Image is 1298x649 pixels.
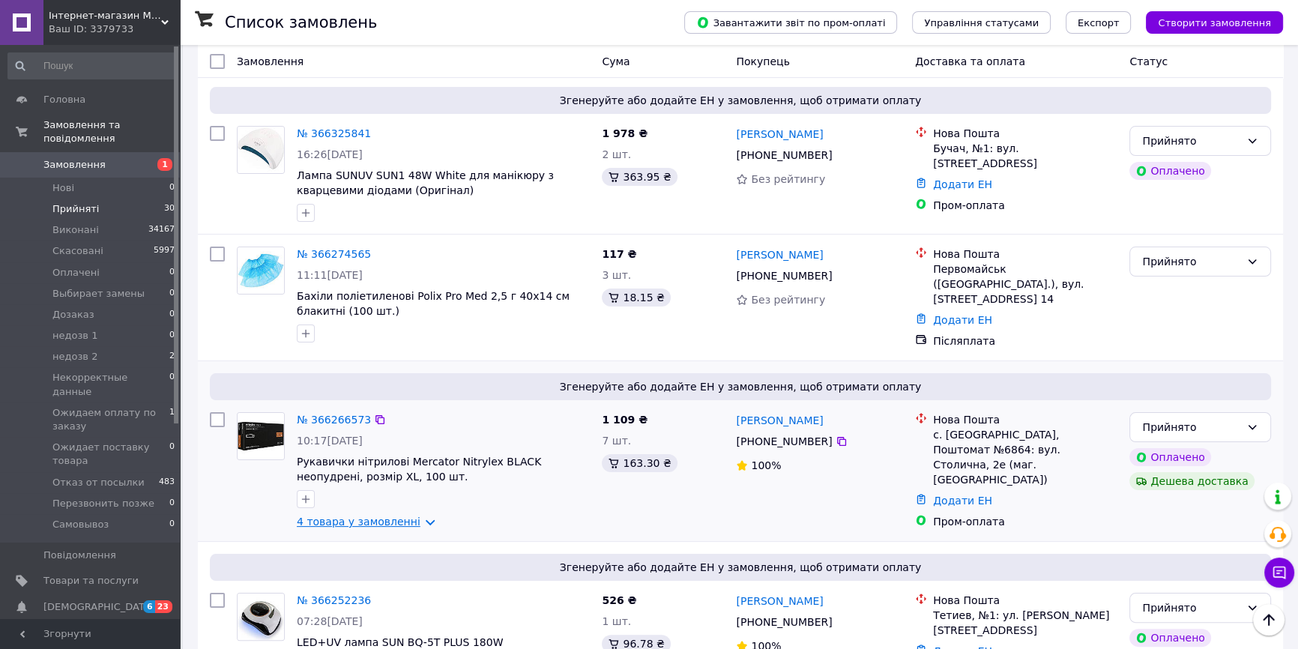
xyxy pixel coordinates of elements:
[602,168,677,186] div: 363.95 ₴
[52,329,97,342] span: недозв 1
[169,308,175,322] span: 0
[1129,55,1168,67] span: Статус
[933,427,1117,487] div: с. [GEOGRAPHIC_DATA], Поштомат №6864: вул. Столична, 2е (маг. [GEOGRAPHIC_DATA])
[924,17,1039,28] span: Управління статусами
[602,289,670,307] div: 18.15 ₴
[52,223,99,237] span: Виконані
[238,127,284,173] img: Фото товару
[297,414,371,426] a: № 366266573
[169,371,175,398] span: 0
[1146,11,1283,34] button: Створити замовлення
[155,600,172,613] span: 23
[216,379,1265,394] span: Згенеруйте або додайте ЕН у замовлення, щоб отримати оплату
[1253,604,1285,636] button: Наверх
[933,514,1117,529] div: Пром-оплата
[237,412,285,460] a: Фото товару
[736,55,789,67] span: Покупець
[602,615,631,627] span: 1 шт.
[154,244,175,258] span: 5997
[238,594,284,640] img: Фото товару
[43,549,116,562] span: Повідомлення
[49,22,180,36] div: Ваш ID: 3379733
[237,126,285,174] a: Фото товару
[933,262,1117,307] div: Первомайськ ([GEOGRAPHIC_DATA].), вул. [STREET_ADDRESS] 14
[733,431,835,452] div: [PHONE_NUMBER]
[297,516,420,528] a: 4 товара у замовленні
[933,412,1117,427] div: Нова Пошта
[736,413,823,428] a: [PERSON_NAME]
[237,247,285,295] a: Фото товару
[169,287,175,301] span: 0
[143,600,155,613] span: 6
[52,266,100,280] span: Оплачені
[169,329,175,342] span: 0
[237,593,285,641] a: Фото товару
[297,248,371,260] a: № 366274565
[169,266,175,280] span: 0
[297,456,541,483] a: Рукавички нітрилові Mercator Nitrylex BLACK неопудрені, розмір XL, 100 шт.
[297,169,554,196] a: Лампа SUNUV SUN1 48W White для манікюру з кварцевими діодами (Оригінал)
[52,181,74,195] span: Нові
[1129,162,1210,180] div: Оплачено
[157,158,172,171] span: 1
[602,248,636,260] span: 117 ₴
[602,148,631,160] span: 2 шт.
[1142,253,1240,270] div: Прийнято
[43,574,139,588] span: Товари та послуги
[43,158,106,172] span: Замовлення
[1142,600,1240,616] div: Прийнято
[43,118,180,145] span: Замовлення та повідомлення
[238,413,284,459] img: Фото товару
[933,495,992,507] a: Додати ЕН
[733,265,835,286] div: [PHONE_NUMBER]
[297,636,503,648] a: LED+UV лампа SUN BQ-5T PLUS 180W
[159,476,175,489] span: 483
[1129,448,1210,466] div: Оплачено
[52,308,94,322] span: Дозаказ
[169,441,175,468] span: 0
[751,459,781,471] span: 100%
[1129,629,1210,647] div: Оплачено
[751,294,825,306] span: Без рейтингу
[1264,558,1294,588] button: Чат з покупцем
[912,11,1051,34] button: Управління статусами
[43,600,154,614] span: [DEMOGRAPHIC_DATA]
[1131,16,1283,28] a: Створити замовлення
[49,9,161,22] span: Інтернет-магазин Mo Most
[52,371,169,398] span: Некорректные данные
[169,350,175,363] span: 2
[169,181,175,195] span: 0
[933,593,1117,608] div: Нова Пошта
[237,55,304,67] span: Замовлення
[52,518,109,531] span: Самовывоз
[297,269,363,281] span: 11:11[DATE]
[602,414,648,426] span: 1 109 ₴
[733,612,835,633] div: [PHONE_NUMBER]
[736,594,823,609] a: [PERSON_NAME]
[297,615,363,627] span: 07:28[DATE]
[225,13,377,31] h1: Список замовлень
[602,435,631,447] span: 7 шт.
[52,497,154,510] span: Перезвонить позже
[733,145,835,166] div: [PHONE_NUMBER]
[52,244,103,258] span: Скасовані
[602,269,631,281] span: 3 шт.
[751,173,825,185] span: Без рейтингу
[684,11,897,34] button: Завантажити звіт по пром-оплаті
[696,16,885,29] span: Завантажити звіт по пром-оплаті
[148,223,175,237] span: 34167
[736,127,823,142] a: [PERSON_NAME]
[297,148,363,160] span: 16:26[DATE]
[736,247,823,262] a: [PERSON_NAME]
[52,476,145,489] span: Отказ от посылки
[169,406,175,433] span: 1
[52,441,169,468] span: Ожидает поставку товара
[915,55,1025,67] span: Доставка та оплата
[933,141,1117,171] div: Бучач, №1: вул. [STREET_ADDRESS]
[216,93,1265,108] span: Згенеруйте або додайте ЕН у замовлення, щоб отримати оплату
[933,333,1117,348] div: Післяплата
[602,594,636,606] span: 526 ₴
[602,454,677,472] div: 163.30 ₴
